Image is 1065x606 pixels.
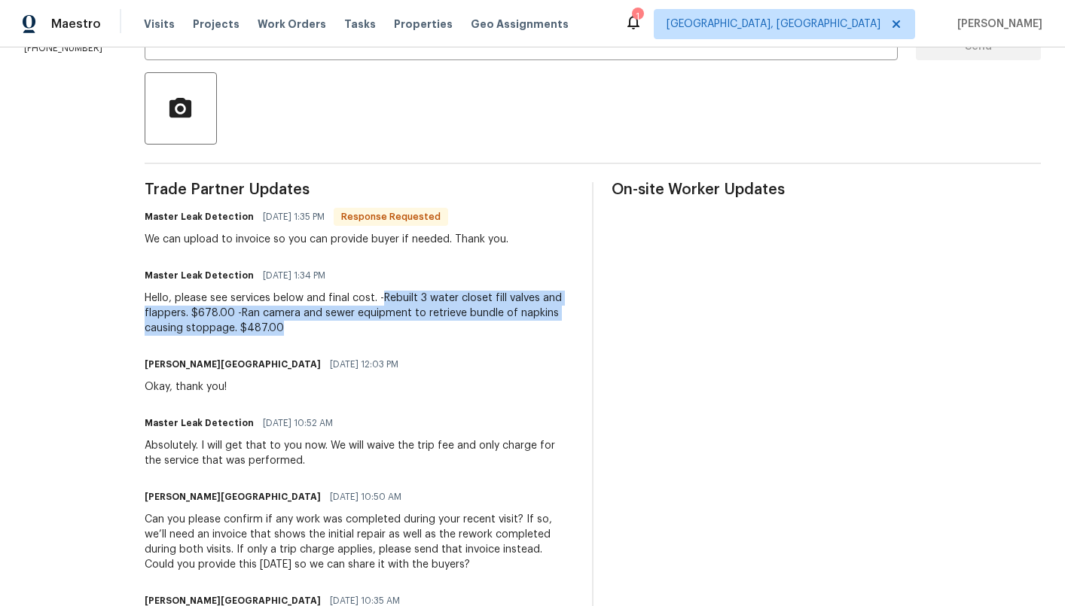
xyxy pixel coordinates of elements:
p: [PHONE_NUMBER] [24,42,108,55]
span: [PERSON_NAME] [951,17,1042,32]
span: Visits [144,17,175,32]
span: Maestro [51,17,101,32]
div: Can you please confirm if any work was completed during your recent visit? If so, we’ll need an i... [145,512,574,572]
span: On-site Worker Updates [612,182,1041,197]
span: Trade Partner Updates [145,182,574,197]
span: [DATE] 1:35 PM [263,209,325,224]
h6: [PERSON_NAME][GEOGRAPHIC_DATA] [145,357,321,372]
span: Tasks [344,19,376,29]
span: [DATE] 10:52 AM [263,416,333,431]
span: Geo Assignments [471,17,569,32]
span: Properties [394,17,453,32]
h6: [PERSON_NAME][GEOGRAPHIC_DATA] [145,489,321,504]
h6: Master Leak Detection [145,416,254,431]
div: Absolutely. I will get that to you now. We will waive the trip fee and only charge for the servic... [145,438,574,468]
span: [DATE] 10:50 AM [330,489,401,504]
h6: Master Leak Detection [145,209,254,224]
span: [DATE] 12:03 PM [330,357,398,372]
h6: Master Leak Detection [145,268,254,283]
div: Okay, thank you! [145,379,407,394]
span: Response Requested [335,209,447,224]
span: [DATE] 1:34 PM [263,268,325,283]
div: We can upload to invoice so you can provide buyer if needed. Thank you. [145,232,508,247]
span: Work Orders [258,17,326,32]
span: [GEOGRAPHIC_DATA], [GEOGRAPHIC_DATA] [667,17,880,32]
span: Projects [193,17,240,32]
div: Hello, please see services below and final cost. -Rebuilt 3 water closet fill valves and flappers... [145,291,574,336]
div: 1 [632,9,642,24]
